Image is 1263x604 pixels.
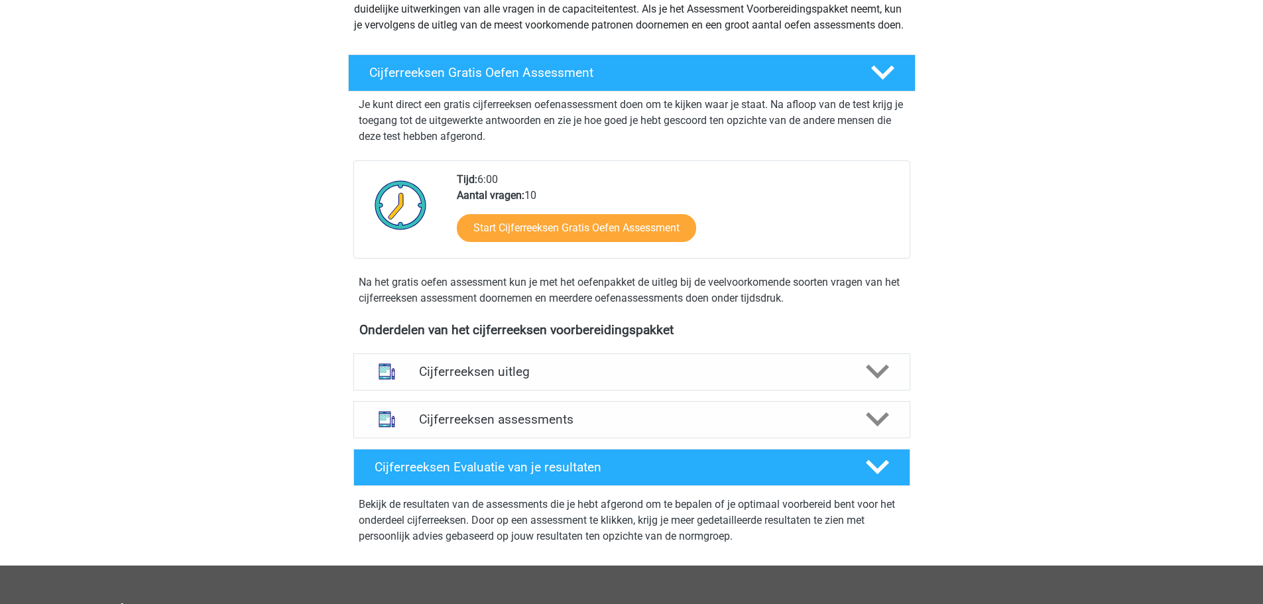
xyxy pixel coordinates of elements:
[457,189,524,202] b: Aantal vragen:
[419,364,845,379] h4: Cijferreeksen uitleg
[353,274,910,306] div: Na het gratis oefen assessment kun je met het oefenpakket de uitleg bij de veelvoorkomende soorte...
[370,402,404,436] img: cijferreeksen assessments
[447,172,909,258] div: 6:00 10
[359,497,905,544] p: Bekijk de resultaten van de assessments die je hebt afgerond om te bepalen of je optimaal voorber...
[375,459,845,475] h4: Cijferreeksen Evaluatie van je resultaten
[370,355,404,389] img: cijferreeksen uitleg
[348,401,916,438] a: assessments Cijferreeksen assessments
[343,54,921,91] a: Cijferreeksen Gratis Oefen Assessment
[348,353,916,391] a: uitleg Cijferreeksen uitleg
[348,449,916,486] a: Cijferreeksen Evaluatie van je resultaten
[457,173,477,186] b: Tijd:
[369,65,849,80] h4: Cijferreeksen Gratis Oefen Assessment
[367,172,434,238] img: Klok
[359,322,904,337] h4: Onderdelen van het cijferreeksen voorbereidingspakket
[457,214,696,242] a: Start Cijferreeksen Gratis Oefen Assessment
[419,412,845,427] h4: Cijferreeksen assessments
[359,97,905,145] p: Je kunt direct een gratis cijferreeksen oefenassessment doen om te kijken waar je staat. Na afloo...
